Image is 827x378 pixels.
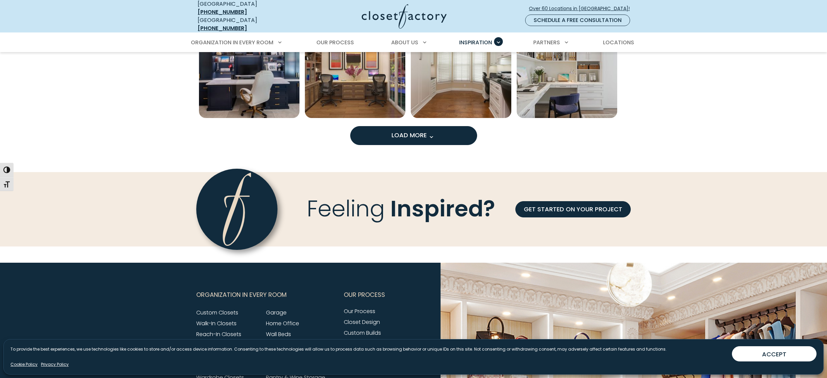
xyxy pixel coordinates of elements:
a: Over 60 Locations in [GEOGRAPHIC_DATA]! [529,3,635,15]
button: Load more inspiration gallery images [350,126,477,145]
button: Footer Subnav Button - Organization in Every Room [196,286,336,303]
div: [GEOGRAPHIC_DATA] [198,16,296,32]
a: Reach-In Closets [196,330,241,338]
span: About Us [391,39,418,46]
a: Cookie Policy [10,361,38,368]
a: Open inspiration gallery to preview enlarged image [199,18,299,118]
span: Locations [603,39,634,46]
span: Partners [533,39,560,46]
button: ACCEPT [732,346,817,361]
p: To provide the best experiences, we use technologies like cookies to store and/or access device i... [10,346,667,352]
span: Over 60 Locations in [GEOGRAPHIC_DATA]! [529,5,635,12]
a: Open inspiration gallery to preview enlarged image [305,18,405,118]
a: GET STARTED ON YOUR PROJECT [515,201,631,217]
span: Inspiration [459,39,492,46]
img: Home office cabinetry in Rocky Mountain melamine with dual work stations and glass paneled doors. [305,18,405,118]
span: Feeling [307,193,385,224]
a: Open inspiration gallery to preview enlarged image [411,18,511,118]
a: Our Process [344,307,375,315]
a: Custom Closets [196,309,238,316]
a: Wall Beds [266,330,291,338]
img: Home office with built-in wall bed to transform space into guest room. Dual work stations built i... [411,18,511,118]
span: Organization in Every Room [196,286,287,303]
a: Privacy Policy [41,361,69,368]
img: Built-in desk with side full height cabinets and open book shelving with LED light strips. [199,18,299,118]
span: Our Process [344,286,385,303]
a: Open inspiration gallery to preview enlarged image [517,18,617,118]
a: [PHONE_NUMBER] [198,8,247,16]
nav: Primary Menu [186,33,641,52]
span: Inspired? [390,193,495,224]
a: Closet Design [344,318,380,326]
a: Walk-In Closets [196,320,237,327]
a: Home Office [266,320,299,327]
button: Footer Subnav Button - Our Process [344,286,409,303]
a: Schedule a Free Consultation [525,15,630,26]
span: Our Process [316,39,354,46]
a: [PHONE_NUMBER] [198,24,247,32]
span: Load More [392,131,435,139]
span: Organization in Every Room [191,39,273,46]
a: Garage [266,309,287,316]
img: Closet Factory Logo [362,4,447,29]
a: Custom Builds [344,329,381,337]
img: Home office with concealed built-in wall bed, wraparound desk, and open shelving. [517,18,617,118]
